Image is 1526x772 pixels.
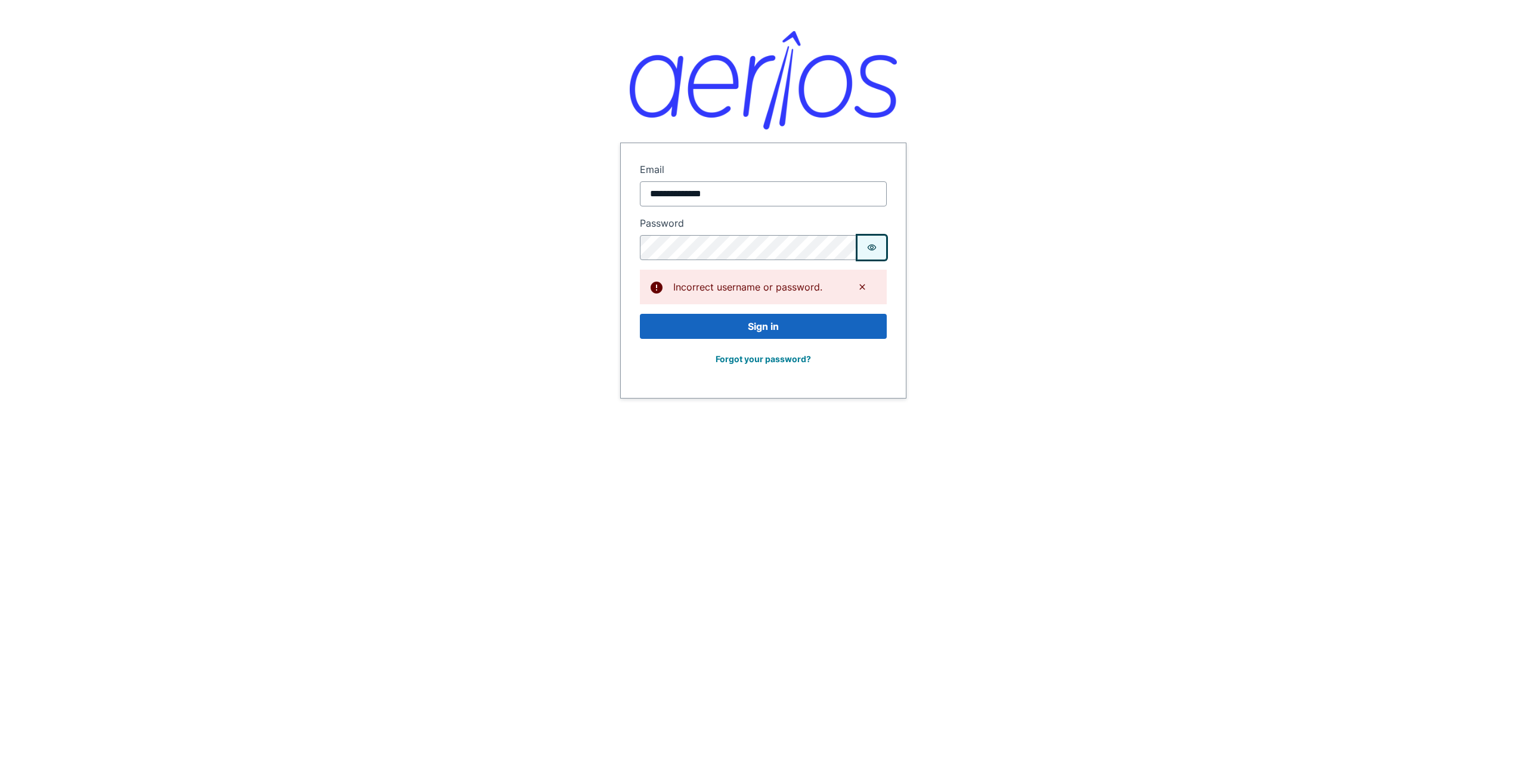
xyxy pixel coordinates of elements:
button: Show password [857,235,887,260]
div: Incorrect username or password. [673,280,838,294]
button: Dismiss alert [847,277,877,297]
img: Aerios logo [630,31,897,129]
label: Password [640,216,887,230]
label: Email [640,162,887,177]
button: Forgot your password? [708,348,819,369]
button: Sign in [640,314,887,339]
